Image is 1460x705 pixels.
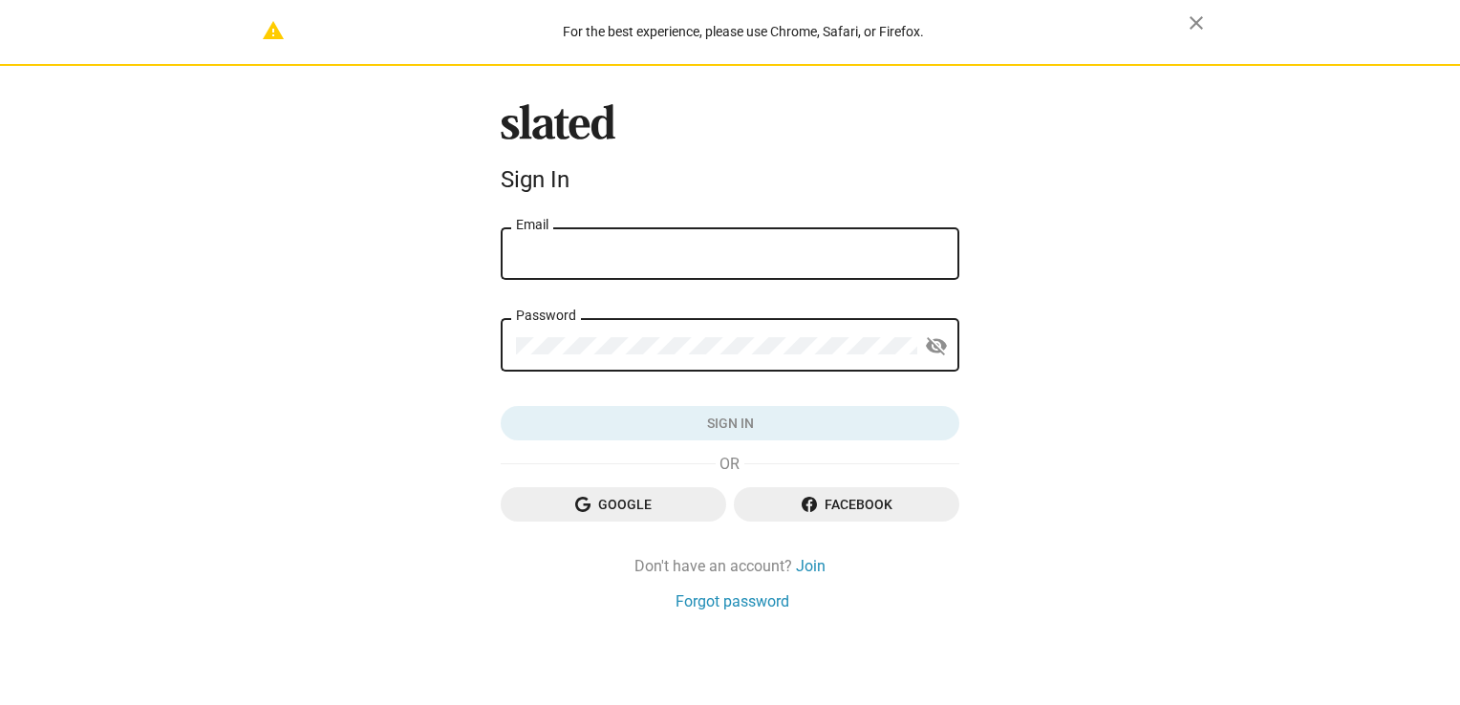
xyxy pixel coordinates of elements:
button: Facebook [734,487,959,522]
sl-branding: Sign In [501,104,959,202]
div: For the best experience, please use Chrome, Safari, or Firefox. [298,19,1189,45]
mat-icon: visibility_off [925,331,948,361]
button: Show password [917,328,955,366]
span: Google [516,487,711,522]
mat-icon: close [1185,11,1208,34]
mat-icon: warning [262,19,285,42]
a: Join [796,556,826,576]
div: Don't have an account? [501,556,959,576]
a: Forgot password [676,591,789,611]
span: Facebook [749,487,944,522]
button: Google [501,487,726,522]
div: Sign In [501,166,959,193]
